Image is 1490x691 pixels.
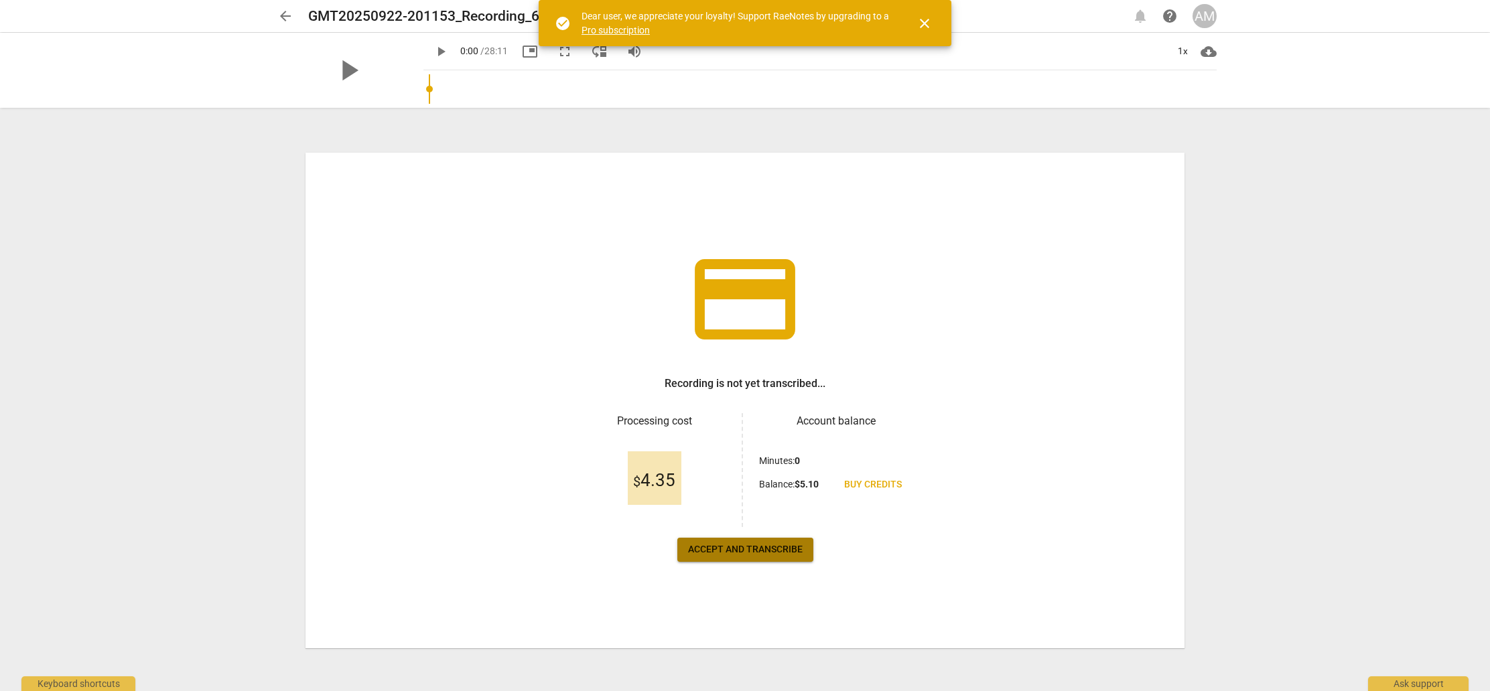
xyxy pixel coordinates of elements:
a: Pro subscription [582,25,650,35]
span: help [1162,8,1178,24]
button: Picture in picture [518,40,542,64]
span: check_circle [555,15,571,31]
span: 4.35 [633,471,675,491]
h3: Recording is not yet transcribed... [665,376,825,392]
span: 0:00 [460,46,478,56]
button: Volume [622,40,647,64]
b: 0 [795,455,800,466]
span: Buy credits [844,478,902,491]
div: Keyboard shortcuts [21,676,135,691]
button: View player as separate pane [588,40,612,64]
h2: GMT20250922-201153_Recording_640x360 [308,8,587,25]
p: Minutes : [759,454,800,468]
span: Accept and transcribe [688,543,803,556]
div: 1x [1170,41,1195,62]
div: Dear user, we appreciate your loyalty! Support RaeNotes by upgrading to a [582,9,892,37]
span: fullscreen [557,44,573,60]
button: Fullscreen [553,40,577,64]
span: picture_in_picture [522,44,538,60]
span: play_arrow [331,53,366,88]
span: volume_up [626,44,642,60]
span: $ [633,473,640,489]
a: Help [1158,4,1182,28]
span: close [917,15,933,31]
span: / 28:11 [480,46,508,56]
span: credit_card [685,239,805,360]
span: play_arrow [433,44,449,60]
div: Ask support [1368,676,1469,691]
b: $ 5.10 [795,479,819,489]
h3: Account balance [759,413,912,429]
span: move_down [592,44,608,60]
h3: Processing cost [578,413,731,429]
button: Play [429,40,453,64]
span: arrow_back [277,8,293,24]
p: Balance : [759,477,819,491]
button: Close [908,7,941,40]
button: AM [1193,4,1217,28]
a: Buy credits [833,473,912,497]
button: Accept and transcribe [677,538,813,562]
span: cloud_download [1201,44,1217,60]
